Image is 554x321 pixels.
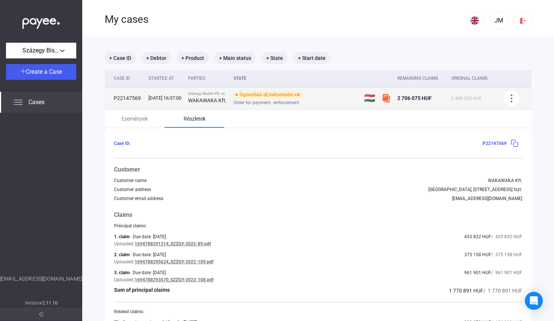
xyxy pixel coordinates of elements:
[451,74,487,83] div: Original Claims
[28,98,44,107] span: Cases
[470,16,479,25] img: EN
[491,252,522,257] span: / 375 158 HUF
[114,309,522,314] div: Related claims:
[129,234,166,239] div: - Due date: [DATE]
[231,70,361,87] th: State
[452,196,522,201] div: [EMAIL_ADDRESS][DOMAIN_NAME]
[40,300,58,306] strong: v2.11.10
[114,165,522,174] div: Customer
[114,270,129,275] div: 3. claim
[121,114,148,123] div: Események
[464,270,491,275] span: 961 901 HUF
[114,241,135,246] div: Uploaded:
[114,211,522,219] div: Claims
[22,46,60,55] span: Százegy Bisztró Kft.
[129,252,166,257] div: - Due date: [DATE]
[397,74,445,83] div: Remaining Claims
[114,223,522,228] div: Principal claims:
[483,141,507,146] span: P22147569
[21,69,26,74] img: plus-white.svg
[6,64,76,80] button: Create a Case
[148,74,182,83] div: Started at
[508,94,515,102] img: more-blue
[135,259,213,264] a: 1694788295624_SZZGY-2022-109.pdf
[382,94,391,103] img: szamlazzhu-mini
[39,312,43,317] img: arrow-double-left-grey.svg
[397,74,438,83] div: Remaining Claims
[188,74,228,83] div: Parties
[491,234,522,239] span: / 433 832 HUF
[514,12,532,30] button: logout-red
[293,52,330,64] mat-chip: + Start date
[135,277,213,282] a: 1694788293570_SZZGY-2022-108.pdf
[148,94,182,102] div: [DATE] 16:37:00
[507,136,522,151] button: copy-blue
[466,12,484,30] button: EN
[188,74,205,83] div: Parties
[114,178,147,183] div: Customer name
[129,270,166,275] div: - Due date: [DATE]
[492,16,505,25] div: JM
[114,196,163,201] div: Customer email address
[234,91,302,99] div: Ügyindítási díj befizetésére vár
[488,178,522,183] div: WAKAWAKA Kft.
[114,74,130,83] div: Case ID
[504,90,519,106] button: more-blue
[525,292,543,310] div: Open Intercom Messenger
[148,74,174,83] div: Started at
[105,52,136,64] mat-chip: + Case ID
[13,98,22,107] img: list.svg
[491,270,522,275] span: / 961 901 HUF
[105,13,466,26] div: My cases
[234,98,299,107] span: Order for payment - enforcement
[483,288,522,294] span: / 1 770 891 HUF
[511,139,518,147] img: copy-blue
[114,74,142,83] div: Case ID
[519,17,527,25] img: logout-red
[464,234,491,239] span: 433 832 HUF
[114,141,130,146] span: Case ID:
[449,288,483,294] span: 1 770 891 HUF
[114,252,129,257] div: 2. claim
[142,52,171,64] mat-chip: + Debtor
[188,91,228,96] div: Százegy Bisztró Kft. vs
[464,252,491,257] span: 375 158 HUF
[114,259,135,264] div: Uploaded:
[215,52,256,64] mat-chip: + Main status
[262,52,287,64] mat-chip: + State
[114,234,129,239] div: 1. claim
[22,14,60,29] img: white-payee-white-dot.svg
[397,95,432,101] span: 2 706 075 HUF
[114,277,135,282] div: Uploaded:
[105,87,145,109] td: P22147569
[490,12,508,30] button: JM
[114,286,170,295] div: Sum of principal claims
[451,74,494,83] div: Original Claims
[184,114,206,123] div: Részletek
[135,241,211,246] a: 1694788291314_SZZGY-2022-89.pdf
[114,187,151,192] div: Customer address
[428,187,522,192] div: [GEOGRAPHIC_DATA], [STREET_ADDRESS] fszt.
[188,97,227,103] strong: WAKAWAKA Kft.
[361,87,379,109] td: 🇭🇺
[177,52,209,64] mat-chip: + Product
[451,96,482,101] span: 2 448 625 HUF
[6,43,76,58] button: Százegy Bisztró Kft.
[26,68,62,75] span: Create a Case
